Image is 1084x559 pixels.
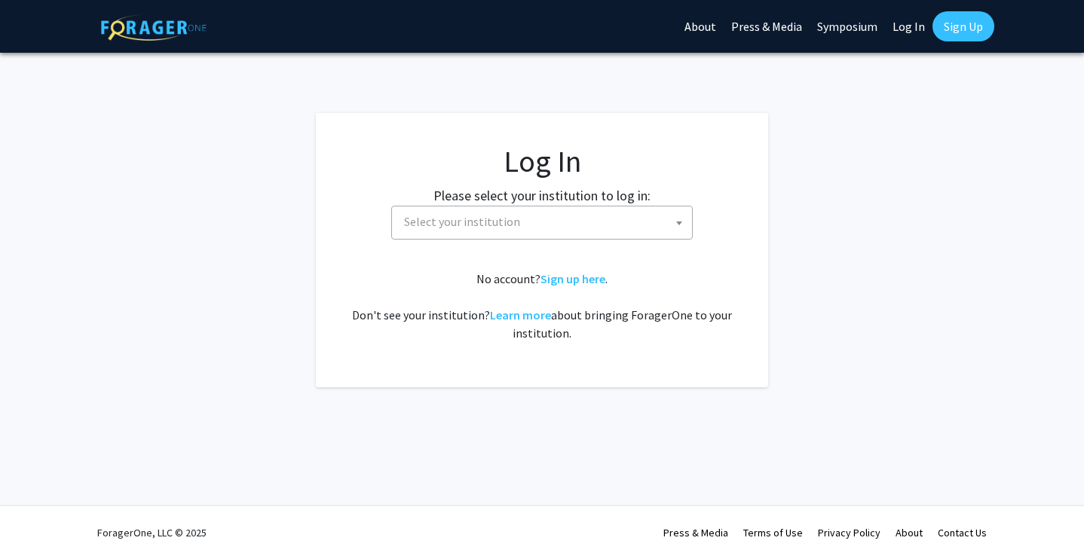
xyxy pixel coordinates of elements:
label: Please select your institution to log in: [433,185,651,206]
span: Select your institution [391,206,693,240]
a: Sign Up [932,11,994,41]
h1: Log In [346,143,738,179]
a: Sign up here [540,271,605,286]
img: ForagerOne Logo [101,14,207,41]
a: Terms of Use [743,526,803,539]
a: Learn more about bringing ForagerOne to your institution [490,307,551,322]
a: About [896,526,923,539]
div: No account? . Don't see your institution? about bringing ForagerOne to your institution. [346,270,738,342]
div: ForagerOne, LLC © 2025 [97,506,207,559]
span: Select your institution [398,206,692,237]
a: Press & Media [663,526,728,539]
span: Select your institution [404,214,520,229]
a: Privacy Policy [818,526,880,539]
a: Contact Us [938,526,987,539]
